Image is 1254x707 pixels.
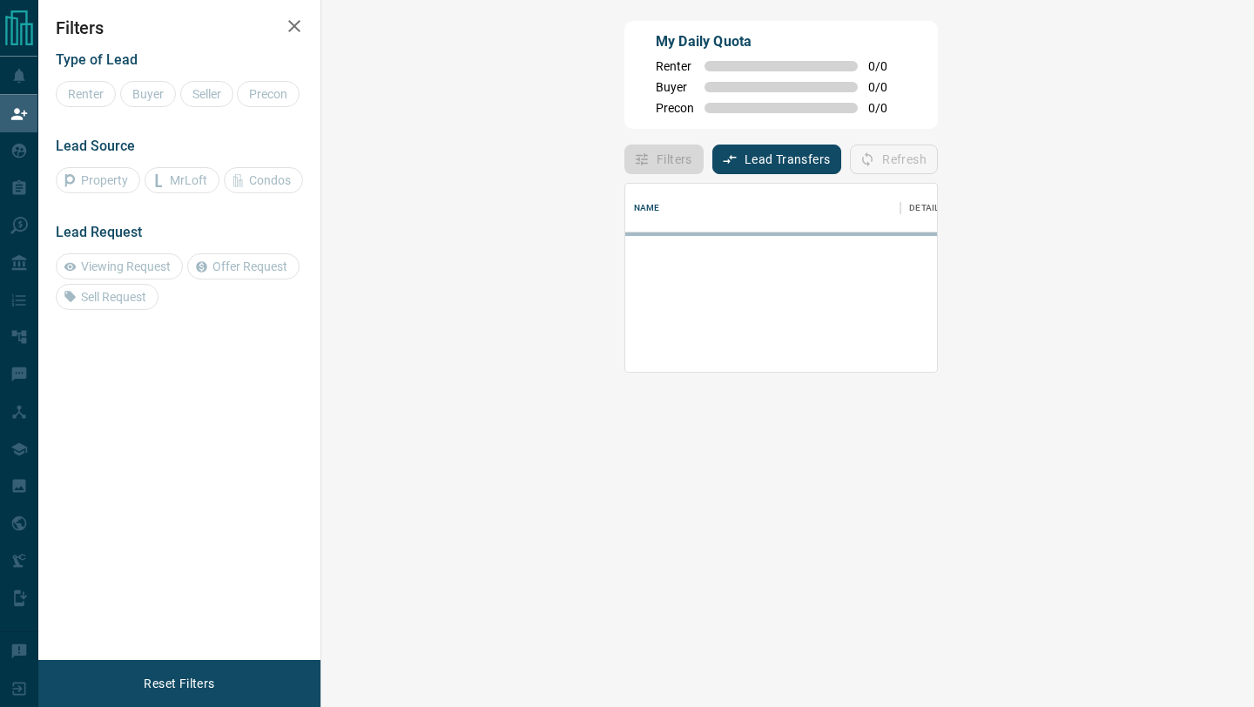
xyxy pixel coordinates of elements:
span: Type of Lead [56,51,138,68]
span: Lead Source [56,138,135,154]
span: 0 / 0 [868,80,907,94]
div: Name [625,184,900,232]
h2: Filters [56,17,303,38]
span: Lead Request [56,224,142,240]
span: Buyer [656,80,694,94]
div: Name [634,184,660,232]
div: Details [909,184,944,232]
span: 0 / 0 [868,59,907,73]
span: 0 / 0 [868,101,907,115]
button: Lead Transfers [712,145,842,174]
span: Renter [656,59,694,73]
span: Precon [656,101,694,115]
button: Reset Filters [132,669,226,698]
p: My Daily Quota [656,31,907,52]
